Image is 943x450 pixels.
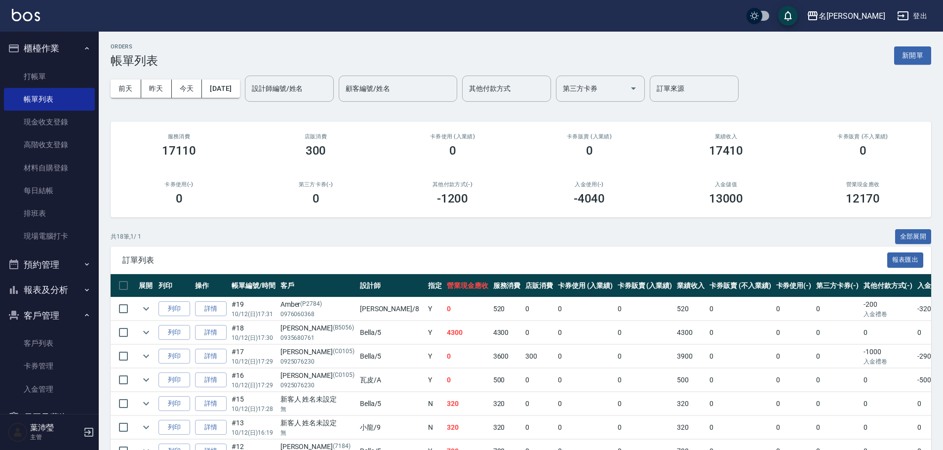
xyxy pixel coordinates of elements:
[814,345,861,368] td: 0
[893,7,931,25] button: 登出
[4,88,95,111] a: 帳單列表
[357,274,426,297] th: 設計師
[4,303,95,328] button: 客戶管理
[357,321,426,344] td: Bella /5
[280,418,355,428] div: 新客人 姓名未設定
[122,255,887,265] span: 訂單列表
[333,370,354,381] p: (C0105)
[158,372,190,388] button: 列印
[774,392,814,415] td: 0
[278,274,357,297] th: 客戶
[4,405,95,430] button: 員工及薪資
[396,133,509,140] h2: 卡券使用 (入業績)
[229,368,278,392] td: #16
[4,65,95,88] a: 打帳單
[232,381,275,390] p: 10/12 (日) 17:29
[615,416,675,439] td: 0
[4,111,95,133] a: 現金收支登錄
[280,347,355,357] div: [PERSON_NAME]
[122,181,236,188] h2: 卡券使用(-)
[229,416,278,439] td: #13
[444,392,491,415] td: 320
[280,357,355,366] p: 0925076230
[280,405,355,413] p: 無
[491,368,523,392] td: 500
[674,368,707,392] td: 500
[280,370,355,381] div: [PERSON_NAME]
[195,325,227,340] a: 詳情
[4,277,95,303] button: 報表及分析
[615,392,675,415] td: 0
[555,321,615,344] td: 0
[861,416,915,439] td: 0
[449,144,456,158] h3: 0
[229,274,278,297] th: 帳單編號/時間
[313,192,319,205] h3: 0
[674,297,707,321] td: 520
[491,345,523,368] td: 3600
[162,144,196,158] h3: 17110
[615,368,675,392] td: 0
[229,392,278,415] td: #15
[444,274,491,297] th: 營業現金應收
[4,332,95,355] a: 客戶列表
[846,192,880,205] h3: 12170
[30,433,80,442] p: 主管
[861,345,915,368] td: -1000
[139,301,154,316] button: expand row
[158,301,190,317] button: 列印
[4,225,95,247] a: 現場電腦打卡
[195,420,227,435] a: 詳情
[615,297,675,321] td: 0
[232,428,275,437] p: 10/12 (日) 16:19
[814,368,861,392] td: 0
[232,405,275,413] p: 10/12 (日) 17:28
[861,392,915,415] td: 0
[707,392,773,415] td: 0
[555,274,615,297] th: 卡券使用 (入業績)
[280,333,355,342] p: 0935680761
[523,416,555,439] td: 0
[195,372,227,388] a: 詳情
[491,416,523,439] td: 320
[523,392,555,415] td: 0
[491,392,523,415] td: 320
[426,321,444,344] td: Y
[894,46,931,65] button: 新開單
[280,428,355,437] p: 無
[333,323,354,333] p: (B5056)
[709,192,744,205] h3: 13000
[814,274,861,297] th: 第三方卡券(-)
[861,274,915,297] th: 其他付款方式(-)
[707,368,773,392] td: 0
[887,255,924,264] a: 報表匯出
[111,232,141,241] p: 共 18 筆, 1 / 1
[357,416,426,439] td: 小龍 /9
[674,321,707,344] td: 4300
[139,420,154,435] button: expand row
[887,252,924,268] button: 報表匯出
[158,349,190,364] button: 列印
[523,345,555,368] td: 300
[300,299,322,310] p: (P2784)
[426,345,444,368] td: Y
[674,392,707,415] td: 320
[30,423,80,433] h5: 葉沛瑩
[669,181,783,188] h2: 入金儲值
[803,6,889,26] button: 名[PERSON_NAME]
[555,345,615,368] td: 0
[195,396,227,411] a: 詳情
[280,381,355,390] p: 0925076230
[396,181,509,188] h2: 其他付款方式(-)
[357,368,426,392] td: 瓦皮 /A
[4,355,95,377] a: 卡券管理
[674,345,707,368] td: 3900
[437,192,469,205] h3: -1200
[615,274,675,297] th: 卡券販賣 (入業績)
[444,368,491,392] td: 0
[707,321,773,344] td: 0
[139,349,154,364] button: expand row
[158,420,190,435] button: 列印
[861,321,915,344] td: 0
[141,80,172,98] button: 昨天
